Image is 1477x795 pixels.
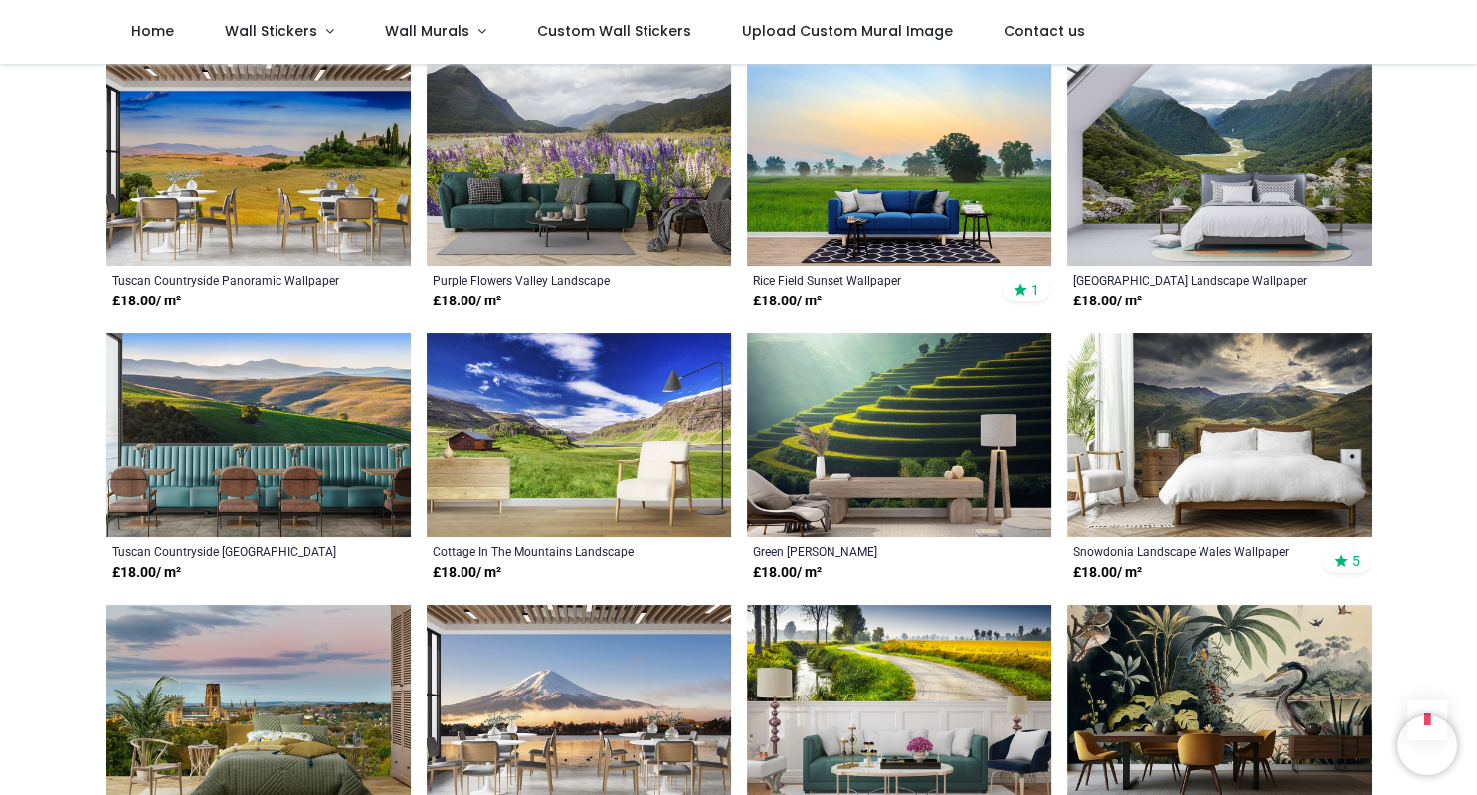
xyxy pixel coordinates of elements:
[112,543,346,559] a: Tuscan Countryside [GEOGRAPHIC_DATA] Panoramic Wallpaper
[537,21,691,41] span: Custom Wall Stickers
[1067,62,1372,266] img: Routeburn Falls Valley Landscape Wall Mural Wallpaper
[1073,292,1142,311] strong: £ 18.00 / m²
[131,21,174,41] span: Home
[427,333,731,537] img: Cottage In The Mountains Landscape Wall Mural Wallpaper
[1031,281,1039,298] span: 1
[753,292,822,311] strong: £ 18.00 / m²
[753,543,987,559] a: Green [PERSON_NAME] [GEOGRAPHIC_DATA] Landscape Wallpaper
[112,272,346,288] a: Tuscan Countryside Panoramic Wallpaper
[433,292,501,311] strong: £ 18.00 / m²
[1073,563,1142,583] strong: £ 18.00 / m²
[427,62,731,266] img: Purple Flowers Valley Landscape Wall Mural Wallpaper
[742,21,953,41] span: Upload Custom Mural Image
[106,62,411,266] img: Tuscan Countryside Panoramic Wall Mural Wallpaper
[753,563,822,583] strong: £ 18.00 / m²
[753,272,987,288] a: Rice Field Sunset Wallpaper
[1397,715,1457,775] iframe: Brevo live chat
[1073,272,1307,288] a: [GEOGRAPHIC_DATA] Landscape Wallpaper
[433,543,666,559] a: Cottage In The Mountains Landscape Wallpaper
[433,563,501,583] strong: £ 18.00 / m²
[747,333,1051,537] img: Green Rice Paddy Thailand Landscape Wall Mural Wallpaper
[747,62,1051,266] img: Rice Field Sunset Wall Mural Wallpaper
[433,272,666,288] a: Purple Flowers Valley Landscape Wallpaper
[106,333,411,537] img: Tuscan Countryside Italy Panoramic Wall Mural Wallpaper
[112,563,181,583] strong: £ 18.00 / m²
[225,21,317,41] span: Wall Stickers
[1004,21,1085,41] span: Contact us
[112,292,181,311] strong: £ 18.00 / m²
[1067,333,1372,537] img: Snowdonia Landscape Wales Wall Mural Wallpaper
[1352,552,1360,570] span: 5
[385,21,469,41] span: Wall Murals
[1073,543,1307,559] a: Snowdonia Landscape Wales Wallpaper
